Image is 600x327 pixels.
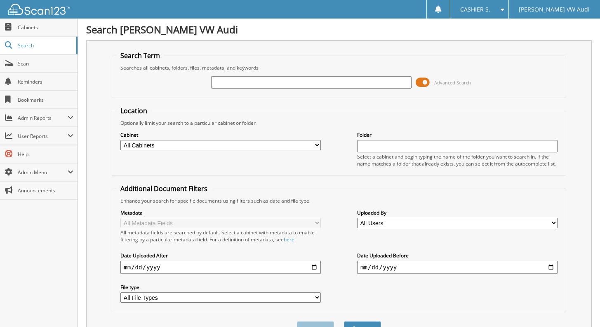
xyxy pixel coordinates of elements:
[18,133,68,140] span: User Reports
[8,4,70,15] img: scan123-logo-white.svg
[434,79,471,86] span: Advanced Search
[18,169,68,176] span: Admin Menu
[18,151,73,158] span: Help
[357,209,558,216] label: Uploaded By
[357,153,558,167] div: Select a cabinet and begin typing the name of the folder you want to search in. If the name match...
[116,64,561,71] div: Searches all cabinets, folders, files, metadata, and keywords
[519,7,590,12] span: [PERSON_NAME] VW Audi
[18,78,73,85] span: Reminders
[120,209,321,216] label: Metadata
[120,284,321,291] label: File type
[120,261,321,274] input: start
[284,236,294,243] a: here
[460,7,490,12] span: CASHIER S.
[116,119,561,126] div: Optionally limit your search to a particular cabinet or folder
[357,131,558,138] label: Folder
[357,261,558,274] input: end
[18,42,72,49] span: Search
[116,184,212,193] legend: Additional Document Filters
[18,114,68,121] span: Admin Reports
[18,24,73,31] span: Cabinets
[120,252,321,259] label: Date Uploaded After
[120,131,321,138] label: Cabinet
[120,229,321,243] div: All metadata fields are searched by default. Select a cabinet with metadata to enable filtering b...
[86,23,592,36] h1: Search [PERSON_NAME] VW Audi
[116,51,164,60] legend: Search Term
[18,96,73,103] span: Bookmarks
[18,187,73,194] span: Announcements
[116,197,561,204] div: Enhance your search for specific documents using filters such as date and file type.
[357,252,558,259] label: Date Uploaded Before
[18,60,73,67] span: Scan
[116,106,151,115] legend: Location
